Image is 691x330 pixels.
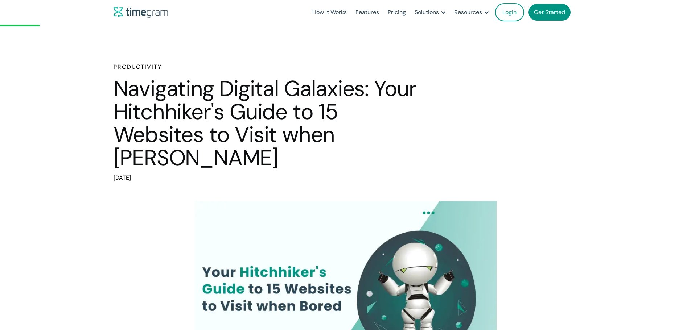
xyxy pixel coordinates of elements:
[415,7,439,17] div: Solutions
[114,173,418,183] div: [DATE]
[528,4,571,21] a: Get Started
[114,77,418,169] h1: Navigating Digital Galaxies: Your Hitchhiker's Guide to 15 Websites to Visit when [PERSON_NAME]
[495,3,524,21] a: Login
[114,63,418,71] h6: Productivity
[654,283,688,317] iframe: Tidio Chat
[454,7,482,17] div: Resources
